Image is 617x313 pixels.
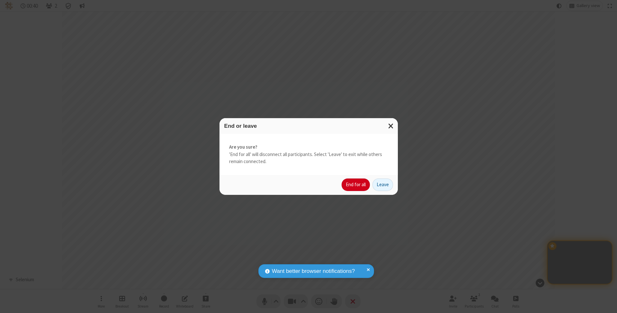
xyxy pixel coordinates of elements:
[272,267,355,275] span: Want better browser notifications?
[219,134,398,175] div: 'End for all' will disconnect all participants. Select 'Leave' to exit while others remain connec...
[229,143,388,151] strong: Are you sure?
[342,178,370,191] button: End for all
[372,178,393,191] button: Leave
[384,118,398,134] button: Close modal
[224,123,393,129] h3: End or leave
